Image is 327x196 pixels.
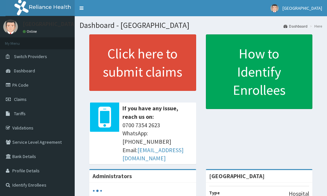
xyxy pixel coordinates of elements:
img: User Image [270,4,279,12]
span: 0700 7354 2623 WhatsApp: [PHONE_NUMBER] Email: [122,121,193,163]
span: Tariffs [14,111,26,116]
span: Claims [14,96,27,102]
span: [GEOGRAPHIC_DATA] [283,5,322,11]
span: Switch Providers [14,54,47,59]
a: Online [23,29,38,34]
svg: audio-loading [93,186,102,196]
a: Dashboard [283,23,308,29]
a: How to Identify Enrollees [206,34,313,109]
img: User Image [3,19,18,34]
a: [EMAIL_ADDRESS][DOMAIN_NAME] [122,146,183,162]
p: [GEOGRAPHIC_DATA] [23,21,76,27]
b: If you have any issue, reach us on: [122,104,178,120]
h1: Dashboard - [GEOGRAPHIC_DATA] [80,21,322,30]
b: Type [209,190,220,196]
span: Dashboard [14,68,35,74]
a: Click here to submit claims [89,34,196,91]
b: Administrators [93,172,132,180]
li: Here [308,23,322,29]
strong: [GEOGRAPHIC_DATA] [209,172,265,180]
